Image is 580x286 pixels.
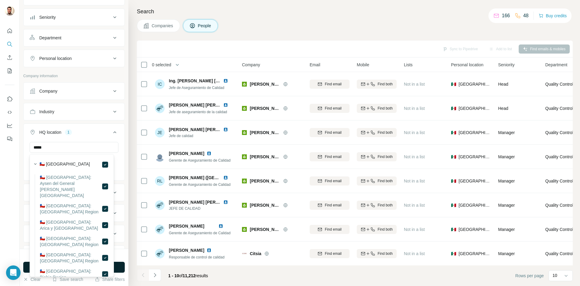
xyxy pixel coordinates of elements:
img: LinkedIn logo [223,175,228,180]
h4: Search [137,7,573,16]
span: [GEOGRAPHIC_DATA] [459,154,491,160]
button: Personal location [24,51,124,66]
span: Companies [152,23,174,29]
p: Company information [23,73,125,79]
img: Logo of Grupo Vida [242,179,247,183]
div: Industry [39,109,54,115]
span: Find email [325,81,341,87]
span: Quality Control [545,105,573,111]
span: Not in a list [404,154,425,159]
span: Find both [378,227,393,232]
button: Employees (size) [24,206,124,220]
button: Feedback [5,133,14,144]
span: 1 - 10 [168,273,179,278]
button: Dashboard [5,120,14,131]
img: LinkedIn logo [223,127,228,132]
label: 🇨🇱 [GEOGRAPHIC_DATA]: [GEOGRAPHIC_DATA] Region [40,203,101,215]
span: Responsable de control de calidad [169,255,224,259]
span: Find both [378,154,393,159]
div: RL [155,176,165,186]
button: Find both [357,201,397,210]
button: Find email [310,104,350,113]
span: Manager [498,154,515,159]
p: 48 [523,12,529,19]
button: Enrich CSV [5,52,14,63]
span: Jefe de aseguramiento de la calidad [169,110,227,114]
img: Avatar [155,200,165,210]
img: Logo of Grupo Vida [242,130,247,135]
img: Logo of Grupo Vida [242,154,247,159]
span: [GEOGRAPHIC_DATA] [459,81,491,87]
span: JEFE DE CALIDAD [169,206,235,211]
button: Buy credits [539,12,567,20]
label: 🇨🇱 [GEOGRAPHIC_DATA]: [GEOGRAPHIC_DATA] Region [40,252,101,264]
img: LinkedIn logo [218,224,223,228]
button: My lists [5,65,14,76]
span: Manager [498,227,515,232]
span: Ing. [PERSON_NAME] [PERSON_NAME] [169,78,250,83]
span: Manager [498,203,515,208]
span: 11,212 [183,273,196,278]
button: Find both [357,249,397,258]
span: Department [545,62,567,68]
div: Seniority [39,14,56,20]
button: Industry [24,104,124,119]
span: Quality Control [545,154,573,160]
img: LinkedIn logo [223,103,228,107]
button: Company [24,84,124,98]
span: [PERSON_NAME] [169,224,204,228]
div: JE [155,128,165,137]
span: Not in a list [404,106,425,111]
span: Jefe de calidad [169,133,235,139]
span: 🇲🇽 [451,81,456,87]
span: Not in a list [404,251,425,256]
button: Find both [357,80,397,89]
img: Logo of Grupo Vida [242,106,247,111]
span: Gerente de Aseguramiento de Calidad [169,231,230,235]
button: Find email [310,176,350,186]
img: Logo of Grupo Vida [242,227,247,232]
img: Logo of Grupo Vida [242,203,247,208]
span: Not in a list [404,179,425,183]
span: [PERSON_NAME] [PERSON_NAME] [PERSON_NAME] [169,127,278,132]
span: [PERSON_NAME] [250,105,280,111]
button: Find email [310,80,350,89]
span: Find both [378,106,393,111]
button: Quick start [5,25,14,36]
span: [GEOGRAPHIC_DATA] [459,105,491,111]
span: [PERSON_NAME] [250,178,280,184]
span: Company [242,62,260,68]
span: results [168,273,208,278]
img: LinkedIn logo [207,151,211,156]
div: Personal location [39,55,72,61]
div: Department [39,35,61,41]
span: Manager [498,179,515,183]
button: Search [5,39,14,50]
span: 🇲🇽 [451,178,456,184]
button: HQ location1 [24,125,124,142]
label: 🇨🇱 [GEOGRAPHIC_DATA]: Aysen del General [PERSON_NAME][GEOGRAPHIC_DATA] [40,174,101,199]
span: Find email [325,227,341,232]
span: Find both [378,178,393,184]
span: Find email [325,106,341,111]
p: 166 [502,12,510,19]
button: Save search [52,276,83,282]
span: of [179,273,183,278]
div: Open Intercom Messenger [6,265,21,280]
button: Run search [23,262,125,273]
span: [PERSON_NAME] [PERSON_NAME] [169,103,241,107]
span: [PERSON_NAME] [PERSON_NAME] [169,200,241,205]
img: LinkedIn logo [223,78,228,83]
span: Find both [378,81,393,87]
button: Find both [357,128,397,137]
img: Avatar [155,104,165,113]
span: [GEOGRAPHIC_DATA] [459,251,491,257]
span: [PERSON_NAME] ([GEOGRAPHIC_DATA]) [169,175,253,180]
span: [PERSON_NAME] [250,130,280,136]
span: [PERSON_NAME] [250,81,280,87]
button: Find both [357,152,397,161]
img: Avatar [5,6,14,16]
label: 🇨🇱 [GEOGRAPHIC_DATA]: Arica y [GEOGRAPHIC_DATA] [40,219,101,231]
span: Citsia [250,251,261,257]
div: HQ location [39,129,61,135]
